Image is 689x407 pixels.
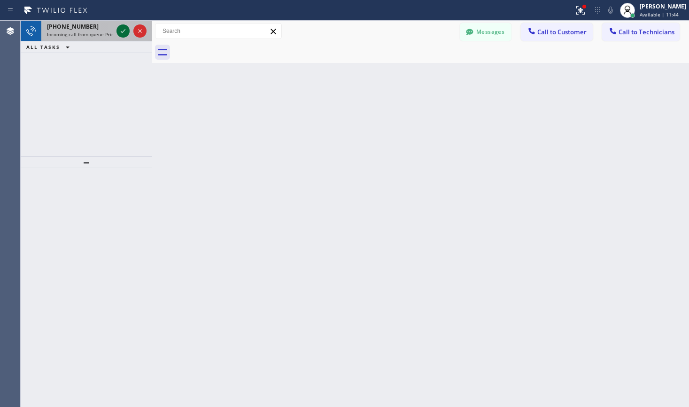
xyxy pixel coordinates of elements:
span: ALL TASKS [26,44,60,50]
button: Messages [460,23,511,41]
span: Call to Customer [537,28,587,36]
button: Reject [133,24,147,38]
button: Mute [604,4,617,17]
div: [PERSON_NAME] [640,2,686,10]
button: Call to Technicians [602,23,680,41]
span: Call to Technicians [619,28,674,36]
span: [PHONE_NUMBER] [47,23,99,31]
span: Incoming call from queue Primary EL [47,31,129,38]
button: Accept [116,24,130,38]
button: Call to Customer [521,23,593,41]
button: ALL TASKS [21,41,79,53]
input: Search [155,23,281,39]
span: Available | 11:44 [640,11,679,18]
